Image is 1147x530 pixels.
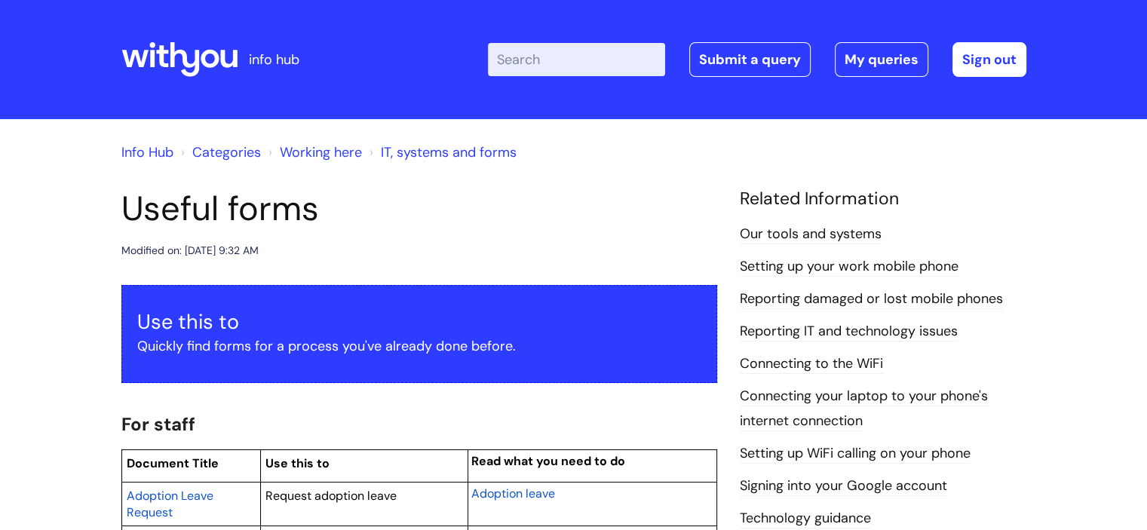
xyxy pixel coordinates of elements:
span: Document Title [127,455,219,471]
a: Connecting to the WiFi [740,354,883,374]
a: Adoption leave [471,484,555,502]
a: Categories [192,143,261,161]
p: Quickly find forms for a process you've already done before. [137,334,701,358]
a: Setting up WiFi calling on your phone [740,444,971,464]
span: Use this to [265,455,330,471]
span: Adoption Leave Request [127,488,213,520]
a: Technology guidance [740,509,871,528]
li: IT, systems and forms [366,140,517,164]
span: Adoption leave [471,486,555,501]
a: My queries [835,42,928,77]
h4: Related Information [740,188,1026,210]
a: Working here [280,143,362,161]
a: Reporting damaged or lost mobile phones [740,290,1003,309]
h1: Useful forms [121,188,717,229]
input: Search [488,43,665,76]
h3: Use this to [137,310,701,334]
a: IT, systems and forms [381,143,517,161]
li: Solution home [177,140,261,164]
span: Request adoption leave [265,488,397,504]
div: | - [488,42,1026,77]
a: Info Hub [121,143,173,161]
a: Reporting IT and technology issues [740,322,958,342]
a: Sign out [952,42,1026,77]
a: Submit a query [689,42,811,77]
span: For staff [121,412,195,436]
a: Setting up your work mobile phone [740,257,958,277]
p: info hub [249,47,299,72]
li: Working here [265,140,362,164]
a: Adoption Leave Request [127,486,213,521]
div: Modified on: [DATE] 9:32 AM [121,241,259,260]
span: Read what you need to do [471,453,625,469]
a: Connecting your laptop to your phone's internet connection [740,387,988,430]
a: Signing into your Google account [740,476,947,496]
a: Our tools and systems [740,225,882,244]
